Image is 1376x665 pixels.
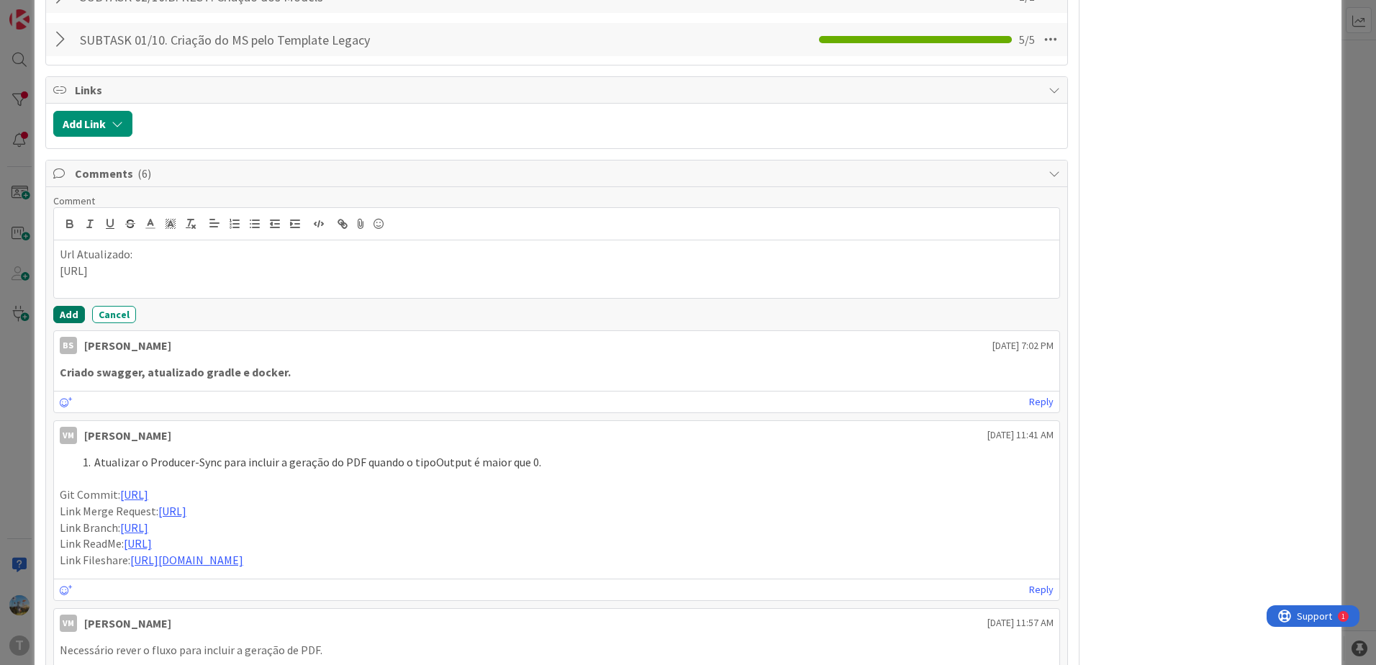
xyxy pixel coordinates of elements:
span: Comment [53,194,95,207]
button: Add Link [53,111,132,137]
input: Add Checklist... [75,27,399,53]
p: Necessário rever o fluxo para incluir a geração de PDF. [60,642,1054,659]
div: [PERSON_NAME] [84,427,171,444]
span: Support [30,2,65,19]
span: Links [75,81,1041,99]
a: [URL] [158,504,186,518]
p: Link ReadMe: [60,535,1054,552]
button: Cancel [92,306,136,323]
span: Comments [75,165,1041,182]
span: [DATE] 11:41 AM [987,427,1054,443]
p: Url Atualizado: [60,246,1054,263]
a: [URL] [120,487,148,502]
div: BS [60,337,77,354]
a: [URL][DOMAIN_NAME] [130,553,243,567]
div: VM [60,615,77,632]
p: [URL] [60,263,1054,279]
span: ( 6 ) [137,166,151,181]
div: VM [60,427,77,444]
span: 5 / 5 [1019,31,1035,48]
p: Link Fileshare: [60,552,1054,569]
div: [PERSON_NAME] [84,615,171,632]
div: 1 [75,6,78,17]
span: [DATE] 7:02 PM [992,338,1054,353]
p: Link Branch: [60,520,1054,536]
span: [DATE] 11:57 AM [987,615,1054,630]
a: Reply [1029,393,1054,411]
p: Link Merge Request: [60,503,1054,520]
a: [URL] [124,536,152,551]
button: Add [53,306,85,323]
div: [PERSON_NAME] [84,337,171,354]
strong: Criado swagger, atualizado gradle e docker. [60,365,291,379]
a: [URL] [120,520,148,535]
p: Git Commit: [60,487,1054,503]
li: Atualizar o Producer-Sync para incluir a geração do PDF quando o tipoOutput é maior que 0. [77,454,1054,471]
a: Reply [1029,581,1054,599]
